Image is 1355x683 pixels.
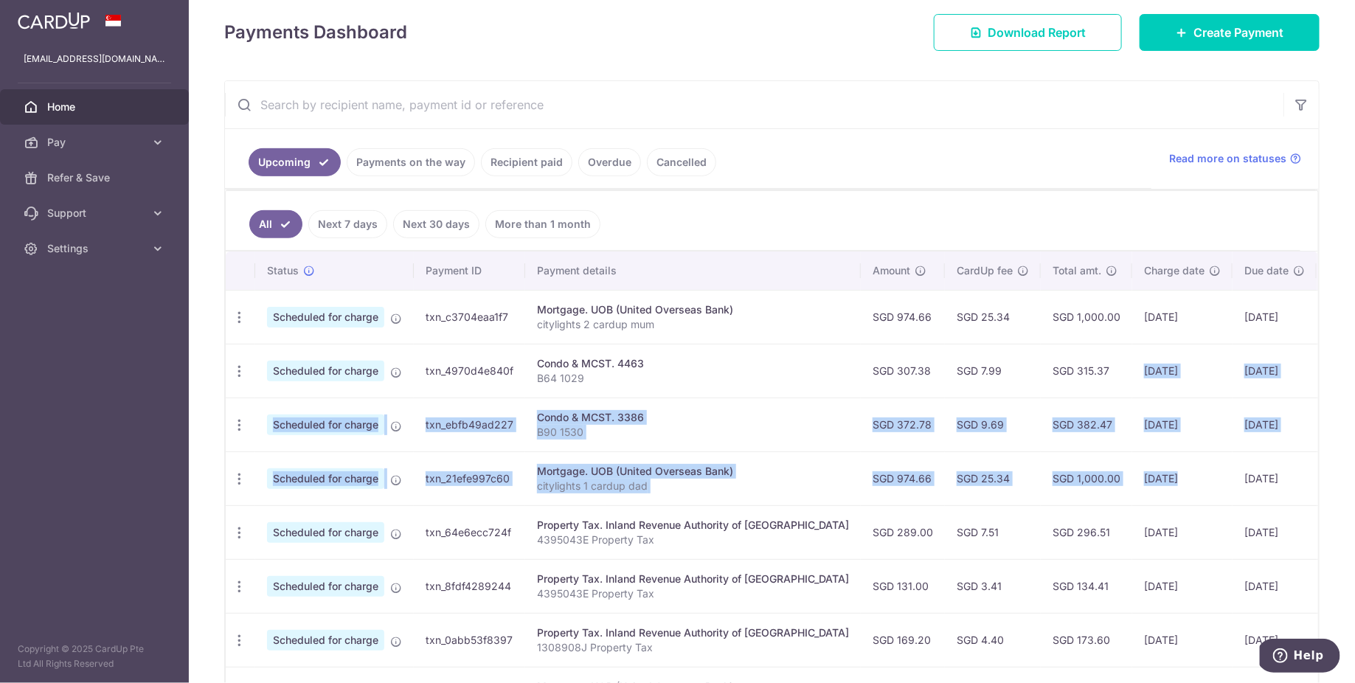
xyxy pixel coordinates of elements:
div: Mortgage. UOB (United Overseas Bank) [537,302,849,317]
p: 4395043E Property Tax [537,586,849,601]
div: Property Tax. Inland Revenue Authority of [GEOGRAPHIC_DATA] [537,518,849,533]
td: [DATE] [1132,451,1233,505]
td: [DATE] [1132,344,1233,398]
td: SGD 974.66 [861,451,945,505]
td: txn_64e6ecc724f [414,505,525,559]
span: Scheduled for charge [267,630,384,651]
span: Amount [873,263,910,278]
td: [DATE] [1233,398,1317,451]
a: Recipient paid [481,148,572,176]
td: txn_ebfb49ad227 [414,398,525,451]
span: Scheduled for charge [267,468,384,489]
span: Status [267,263,299,278]
a: Create Payment [1140,14,1320,51]
span: Scheduled for charge [267,361,384,381]
td: [DATE] [1233,451,1317,505]
td: txn_4970d4e840f [414,344,525,398]
td: SGD 131.00 [861,559,945,613]
a: Download Report [934,14,1122,51]
p: citylights 2 cardup mum [537,317,849,332]
input: Search by recipient name, payment id or reference [225,81,1283,128]
span: Settings [47,241,145,256]
td: SGD 382.47 [1041,398,1132,451]
td: SGD 134.41 [1041,559,1132,613]
img: CardUp [18,12,90,30]
span: Home [47,100,145,114]
td: SGD 25.34 [945,290,1041,344]
td: [DATE] [1233,344,1317,398]
td: SGD 7.51 [945,505,1041,559]
span: Scheduled for charge [267,307,384,327]
td: [DATE] [1132,613,1233,667]
a: More than 1 month [485,210,600,238]
th: Payment details [525,252,861,290]
span: CardUp fee [957,263,1013,278]
p: citylights 1 cardup dad [537,479,849,493]
p: 1308908J Property Tax [537,640,849,655]
a: Overdue [578,148,641,176]
span: Scheduled for charge [267,415,384,435]
p: 4395043E Property Tax [537,533,849,547]
p: B64 1029 [537,371,849,386]
td: [DATE] [1233,505,1317,559]
a: Next 7 days [308,210,387,238]
td: SGD 974.66 [861,290,945,344]
span: Refer & Save [47,170,145,185]
span: Scheduled for charge [267,522,384,543]
a: Payments on the way [347,148,475,176]
td: SGD 289.00 [861,505,945,559]
h4: Payments Dashboard [224,19,407,46]
td: SGD 25.34 [945,451,1041,505]
a: Upcoming [249,148,341,176]
td: [DATE] [1233,559,1317,613]
a: Cancelled [647,148,716,176]
div: Condo & MCST. 4463 [537,356,849,371]
td: SGD 307.38 [861,344,945,398]
span: Pay [47,135,145,150]
td: SGD 4.40 [945,613,1041,667]
p: B90 1530 [537,425,849,440]
div: Mortgage. UOB (United Overseas Bank) [537,464,849,479]
td: [DATE] [1132,559,1233,613]
iframe: Opens a widget where you can find more information [1260,639,1340,676]
div: Property Tax. Inland Revenue Authority of [GEOGRAPHIC_DATA] [537,625,849,640]
td: SGD 169.20 [861,613,945,667]
span: Read more on statuses [1169,151,1286,166]
a: Next 30 days [393,210,479,238]
td: [DATE] [1132,505,1233,559]
td: SGD 1,000.00 [1041,290,1132,344]
span: Create Payment [1193,24,1283,41]
div: Property Tax. Inland Revenue Authority of [GEOGRAPHIC_DATA] [537,572,849,586]
a: All [249,210,302,238]
td: [DATE] [1132,398,1233,451]
td: SGD 173.60 [1041,613,1132,667]
td: [DATE] [1233,290,1317,344]
td: txn_0abb53f8397 [414,613,525,667]
span: Total amt. [1053,263,1101,278]
td: SGD 372.78 [861,398,945,451]
td: SGD 3.41 [945,559,1041,613]
td: txn_21efe997c60 [414,451,525,505]
td: SGD 1,000.00 [1041,451,1132,505]
td: SGD 315.37 [1041,344,1132,398]
span: Scheduled for charge [267,576,384,597]
p: [EMAIL_ADDRESS][DOMAIN_NAME] [24,52,165,66]
td: SGD 296.51 [1041,505,1132,559]
td: txn_8fdf4289244 [414,559,525,613]
td: SGD 7.99 [945,344,1041,398]
th: Payment ID [414,252,525,290]
a: Read more on statuses [1169,151,1301,166]
span: Due date [1244,263,1289,278]
div: Condo & MCST. 3386 [537,410,849,425]
td: [DATE] [1233,613,1317,667]
span: Support [47,206,145,221]
td: [DATE] [1132,290,1233,344]
td: txn_c3704eaa1f7 [414,290,525,344]
span: Download Report [988,24,1086,41]
td: SGD 9.69 [945,398,1041,451]
span: Charge date [1144,263,1205,278]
